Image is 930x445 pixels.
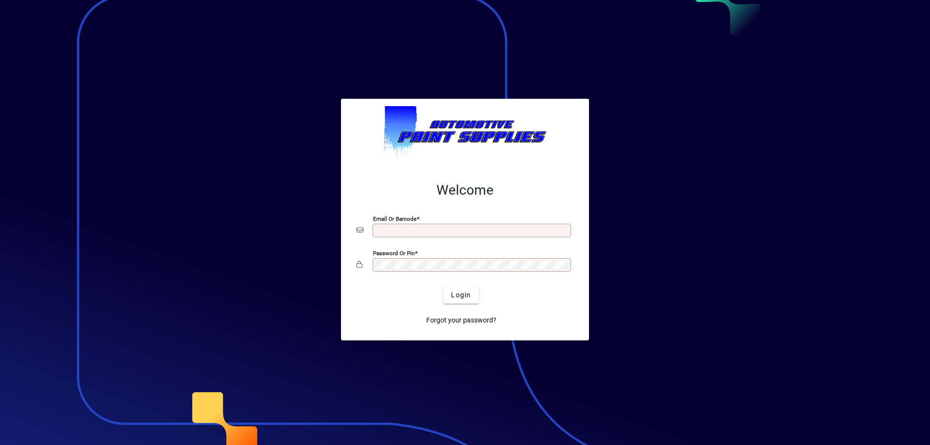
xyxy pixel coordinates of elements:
[426,315,496,325] span: Forgot your password?
[373,215,417,222] mat-label: Email or Barcode
[451,290,471,300] span: Login
[422,311,500,329] a: Forgot your password?
[443,286,479,304] button: Login
[373,250,415,257] mat-label: Password or Pin
[356,182,573,199] h2: Welcome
